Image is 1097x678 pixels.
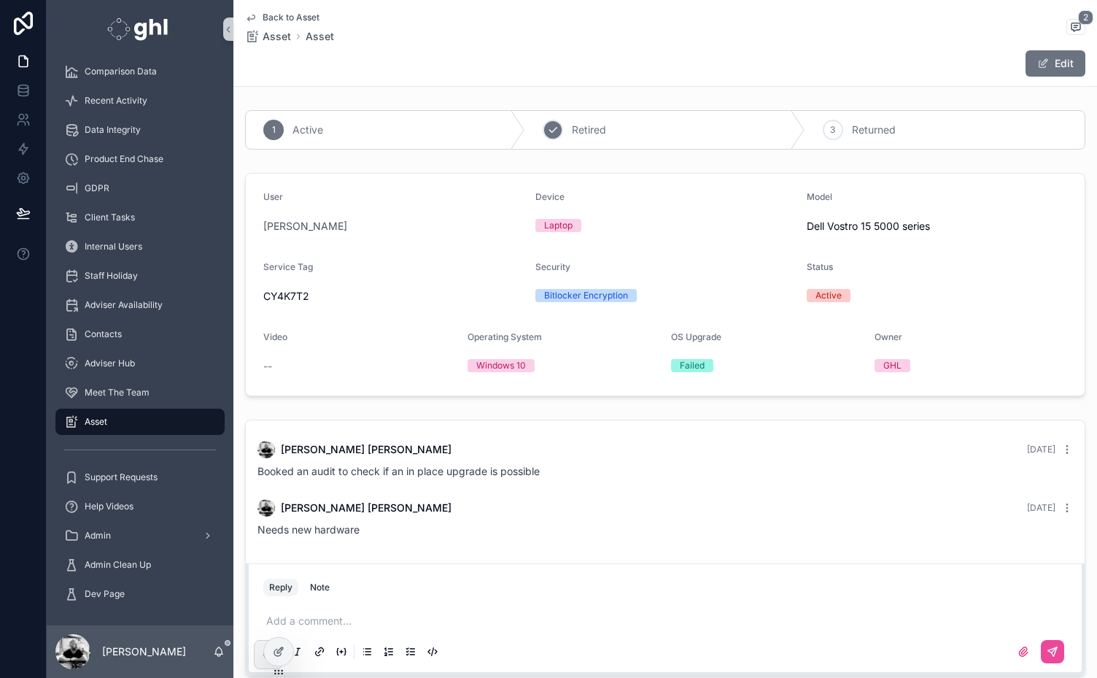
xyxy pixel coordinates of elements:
span: Data Integrity [85,124,141,136]
span: Dev Page [85,588,125,600]
a: Contacts [55,321,225,347]
div: Note [310,582,330,593]
a: Asset [55,409,225,435]
span: Adviser Availability [85,299,163,311]
span: Active [292,123,323,137]
a: [PERSON_NAME] [263,219,347,234]
span: Asset [85,416,107,428]
div: Windows 10 [476,359,526,372]
span: Meet The Team [85,387,150,398]
span: Staff Holiday [85,270,138,282]
div: GHL [883,359,902,372]
span: Status [807,261,833,272]
a: Meet The Team [55,380,225,406]
a: Admin Clean Up [55,552,225,578]
span: Adviser Hub [85,358,135,369]
span: User [263,191,283,202]
a: Product End Chase [55,146,225,172]
span: Operating System [468,331,542,342]
span: Product End Chase [85,153,163,165]
span: Owner [875,331,902,342]
a: Data Integrity [55,117,225,143]
span: GDPR [85,182,109,194]
a: Recent Activity [55,88,225,114]
span: 3 [830,124,835,136]
span: Booked an audit to check if an in place upgrade is possible [257,465,540,477]
a: Client Tasks [55,204,225,231]
a: Asset [306,29,334,44]
a: Dev Page [55,581,225,607]
span: 1 [272,124,276,136]
div: Laptop [544,219,573,232]
span: [PERSON_NAME] [PERSON_NAME] [281,501,451,515]
a: Help Videos [55,493,225,520]
button: 2 [1066,19,1085,37]
a: Admin [55,523,225,549]
a: Comparison Data [55,58,225,85]
span: Support Requests [85,471,158,483]
span: Device [535,191,565,202]
a: Back to Asset [245,12,319,23]
span: [PERSON_NAME] [PERSON_NAME] [281,442,451,457]
span: [DATE] [1027,444,1055,455]
span: Help Videos [85,501,133,512]
span: Admin [85,530,111,542]
button: Reply [263,579,298,596]
button: Note [304,579,336,596]
a: Support Requests [55,464,225,490]
a: Staff Holiday [55,263,225,289]
span: Internal Users [85,241,142,253]
span: Returned [852,123,896,137]
span: Client Tasks [85,212,135,223]
div: scrollable content [47,58,233,625]
a: GDPR [55,175,225,201]
span: Comparison Data [85,66,157,77]
span: Recent Activity [85,95,147,107]
div: Failed [680,359,705,372]
button: Edit [1026,50,1085,77]
span: CY4K7T2 [263,289,524,304]
div: Bitlocker Encryption [544,289,628,302]
img: App logo [107,18,172,41]
span: Model [807,191,832,202]
span: Retired [572,123,606,137]
span: Security [535,261,570,272]
span: Video [263,331,287,342]
span: Admin Clean Up [85,559,151,571]
span: [DATE] [1027,502,1055,513]
a: Adviser Availability [55,292,225,318]
span: Dell Vostro 15 5000 series [807,219,1067,234]
span: Service Tag [263,261,313,272]
span: Needs new hardware [257,523,360,536]
span: Back to Asset [263,12,319,23]
span: 2 [1078,10,1093,25]
a: Internal Users [55,234,225,260]
p: [PERSON_NAME] [102,644,186,659]
span: -- [263,359,272,374]
span: Asset [263,29,291,44]
a: Asset [245,29,291,44]
a: Adviser Hub [55,350,225,377]
span: Contacts [85,328,122,340]
span: OS Upgrade [671,331,721,342]
div: Active [815,289,842,302]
